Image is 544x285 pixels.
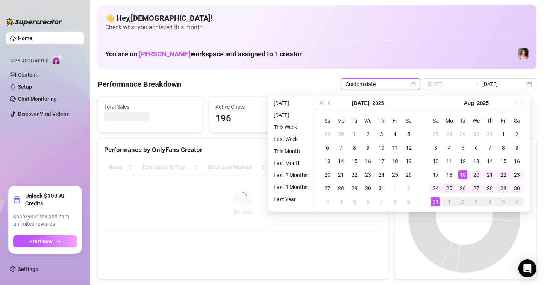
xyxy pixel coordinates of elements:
td: 2025-09-06 [510,195,524,209]
div: 7 [485,143,494,152]
span: loading [239,192,247,200]
span: Active Chats [215,103,308,111]
div: 21 [336,170,345,179]
span: Start now [30,238,53,244]
div: 4 [445,143,454,152]
div: 19 [404,157,413,166]
button: Last year (Control + left) [317,96,325,111]
div: 6 [364,197,373,206]
td: 2025-08-25 [442,182,456,195]
a: Discover Viral Videos [18,111,69,117]
td: 2025-08-10 [429,155,442,168]
th: We [470,114,483,127]
td: 2025-09-04 [483,195,497,209]
div: 3 [472,197,481,206]
div: 12 [458,157,467,166]
td: 2025-08-04 [334,195,348,209]
div: 11 [445,157,454,166]
div: 16 [512,157,521,166]
th: Mo [334,114,348,127]
td: 2025-08-20 [470,168,483,182]
button: Start nowarrow-right [13,235,77,247]
td: 2025-07-26 [402,168,415,182]
td: 2025-08-06 [361,195,375,209]
td: 2025-07-22 [348,168,361,182]
span: Share your link and earn unlimited rewards [13,213,77,228]
td: 2025-08-08 [497,141,510,155]
div: 14 [485,157,494,166]
a: Setup [18,84,32,90]
span: Custom date [345,79,415,90]
img: Lauren [518,48,529,59]
td: 2025-07-27 [429,127,442,141]
div: 1 [445,197,454,206]
th: Th [483,114,497,127]
td: 2025-07-28 [334,182,348,195]
div: 10 [431,157,440,166]
td: 2025-08-07 [483,141,497,155]
input: End date [482,80,525,88]
td: 2025-08-02 [402,182,415,195]
td: 2025-08-04 [442,141,456,155]
h1: You are on workspace and assigned to creator [105,50,302,58]
th: Sa [510,114,524,127]
th: Th [375,114,388,127]
div: 1 [350,130,359,139]
td: 2025-08-03 [321,195,334,209]
div: 9 [512,143,521,152]
div: 9 [364,143,373,152]
span: [PERSON_NAME] [139,50,191,58]
li: This Week [271,123,311,132]
span: Izzy AI Chatter [11,58,48,65]
div: 27 [431,130,440,139]
div: 30 [512,184,521,193]
div: Open Intercom Messenger [518,259,536,277]
div: 21 [485,170,494,179]
td: 2025-07-09 [361,141,375,155]
td: 2025-08-07 [375,195,388,209]
div: 10 [377,143,386,152]
li: Last Year [271,195,311,204]
td: 2025-08-01 [497,127,510,141]
div: 5 [499,197,508,206]
span: 196 [215,112,308,126]
li: [DATE] [271,99,311,108]
td: 2025-07-16 [361,155,375,168]
div: 6 [323,143,332,152]
div: 8 [391,197,400,206]
div: 30 [336,130,345,139]
td: 2025-07-31 [483,127,497,141]
div: 4 [485,197,494,206]
td: 2025-07-25 [388,168,402,182]
div: 23 [364,170,373,179]
div: 3 [323,197,332,206]
span: to [473,81,479,87]
td: 2025-08-13 [470,155,483,168]
th: Sa [402,114,415,127]
td: 2025-07-29 [348,182,361,195]
div: 8 [350,143,359,152]
div: 31 [431,197,440,206]
td: 2025-09-02 [456,195,470,209]
button: Choose a month [352,96,369,111]
li: Last Month [271,159,311,168]
span: Total Sales [104,103,197,111]
td: 2025-07-20 [321,168,334,182]
th: We [361,114,375,127]
div: 2 [364,130,373,139]
td: 2025-08-11 [442,155,456,168]
div: 12 [404,143,413,152]
th: Su [429,114,442,127]
td: 2025-07-17 [375,155,388,168]
td: 2025-08-21 [483,168,497,182]
div: 28 [445,130,454,139]
div: 7 [377,197,386,206]
td: 2025-06-30 [334,127,348,141]
div: 17 [431,170,440,179]
td: 2025-07-01 [348,127,361,141]
div: 26 [458,184,467,193]
td: 2025-08-28 [483,182,497,195]
td: 2025-07-12 [402,141,415,155]
div: 6 [512,197,521,206]
a: Home [18,35,32,41]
